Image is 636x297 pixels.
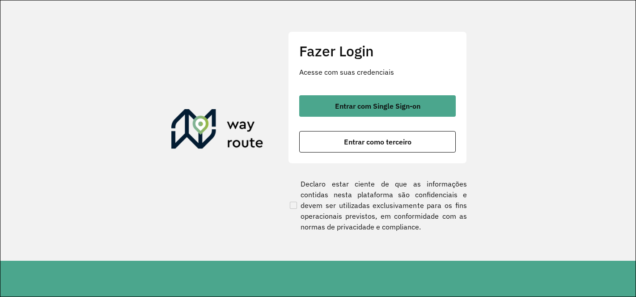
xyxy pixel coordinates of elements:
[299,67,456,77] p: Acesse com suas credenciais
[299,131,456,153] button: button
[344,138,411,145] span: Entrar como terceiro
[299,95,456,117] button: button
[299,42,456,59] h2: Fazer Login
[335,102,420,110] span: Entrar com Single Sign-on
[171,109,263,152] img: Roteirizador AmbevTech
[288,178,467,232] label: Declaro estar ciente de que as informações contidas nesta plataforma são confidenciais e devem se...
